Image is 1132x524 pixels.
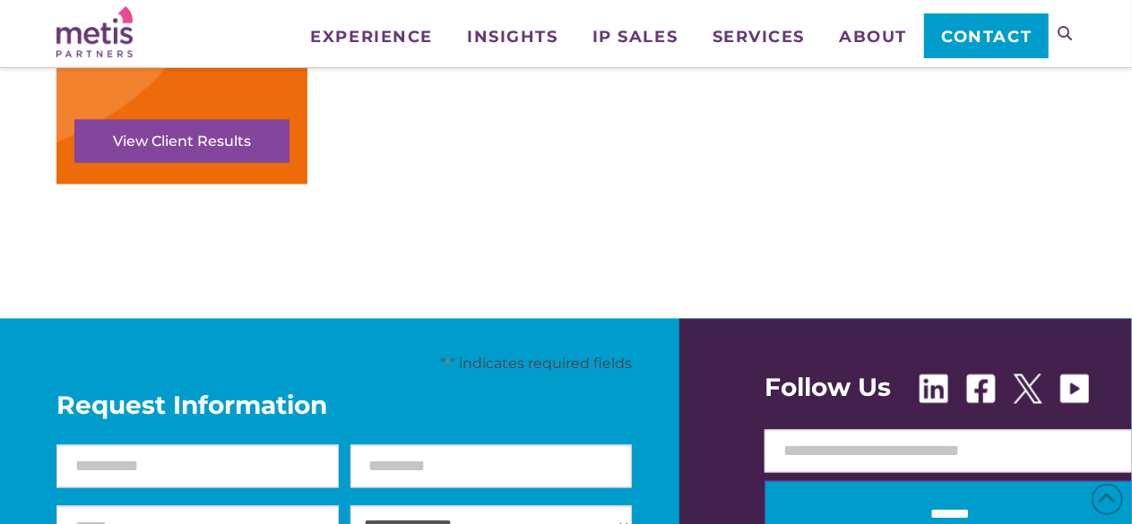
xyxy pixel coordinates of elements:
[942,29,1033,45] span: Contact
[592,29,678,45] span: IP Sales
[966,374,996,404] img: Facebook
[311,29,433,45] span: Experience
[924,13,1049,58] a: Contact
[467,29,557,45] span: Insights
[56,393,632,418] span: Request Information
[1092,484,1123,515] span: Back to Top
[74,120,289,163] a: View Client Results
[840,29,908,45] span: About
[713,29,805,45] span: Services
[1060,374,1089,404] img: Youtube
[765,375,891,400] span: Follow Us
[56,355,632,374] p: " " indicates required fields
[56,6,133,57] img: Metis Partners
[1014,374,1042,404] img: X
[920,374,948,404] img: Linkedin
